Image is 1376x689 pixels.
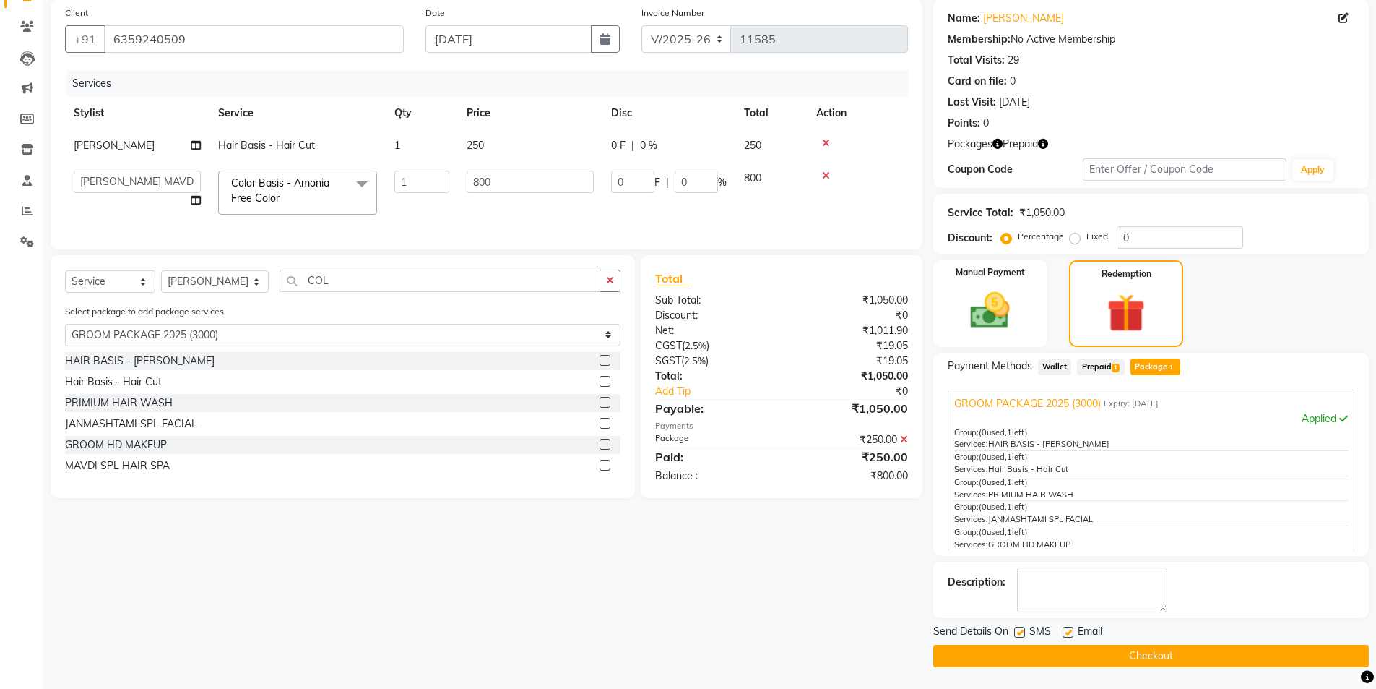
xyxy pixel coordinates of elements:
[1007,502,1012,512] span: 1
[280,270,601,292] input: Search or Scan
[644,400,782,417] div: Payable:
[933,624,1008,642] span: Send Details On
[988,464,1068,474] span: Hair Basis - Hair Cut
[979,502,1028,512] span: used, left)
[782,293,919,308] div: ₹1,050.00
[644,323,782,338] div: Net:
[718,175,727,190] span: %
[782,448,919,466] div: ₹250.00
[655,420,907,432] div: Payments
[65,395,173,411] div: PRIMIUM HAIR WASH
[644,369,782,384] div: Total:
[1167,364,1175,372] span: 1
[1083,158,1286,181] input: Enter Offer / Coupon Code
[655,354,681,367] span: SGST
[954,439,988,449] span: Services:
[948,11,980,26] div: Name:
[65,458,170,474] div: MAVDI SPL HAIR SPA
[948,32,1011,47] div: Membership:
[954,502,979,512] span: Group:
[65,354,215,369] div: HAIR BASIS - [PERSON_NAME]
[467,139,484,152] span: 250
[65,7,88,20] label: Client
[948,137,992,152] span: Packages
[1019,205,1065,221] div: ₹1,050.00
[644,293,782,308] div: Sub Total:
[1104,398,1159,410] span: Expiry: [DATE]
[979,452,987,462] span: (0
[782,338,919,354] div: ₹19.05
[948,575,1005,590] div: Description:
[988,539,1070,549] span: GROOM HD MAKEUP
[685,340,706,351] span: 2.5%
[954,489,988,500] span: Services:
[1095,289,1157,337] img: _gift.svg
[654,175,660,190] span: F
[979,527,987,537] span: (0
[983,116,989,131] div: 0
[644,308,782,323] div: Discount:
[65,416,197,432] div: JANMASHTAMI SPL FACIAL
[948,74,1007,89] div: Card on file:
[782,432,919,448] div: ₹250.00
[983,11,1064,26] a: [PERSON_NAME]
[954,452,979,462] span: Group:
[644,432,782,448] div: Package
[948,53,1005,68] div: Total Visits:
[666,175,669,190] span: |
[1018,230,1064,243] label: Percentage
[979,477,987,487] span: (0
[948,116,980,131] div: Points:
[65,375,162,390] div: Hair Basis - Hair Cut
[1078,624,1102,642] span: Email
[231,176,329,205] span: Color Basis - Amonia Free Color
[948,162,1083,177] div: Coupon Code
[1086,230,1108,243] label: Fixed
[735,97,808,129] th: Total
[988,514,1093,524] span: JANMASHTAMI SPL FACIAL
[655,339,682,352] span: CGST
[948,32,1354,47] div: No Active Membership
[644,468,782,484] div: Balance :
[948,359,1032,374] span: Payment Methods
[66,70,919,97] div: Services
[655,271,688,286] span: Total
[631,138,634,153] span: |
[948,205,1013,221] div: Service Total:
[1010,74,1016,89] div: 0
[74,139,155,152] span: [PERSON_NAME]
[65,97,209,129] th: Stylist
[640,138,657,153] span: 0 %
[988,439,1109,449] span: HAIR BASIS - [PERSON_NAME]
[1007,527,1012,537] span: 1
[684,355,706,367] span: 2.5%
[999,95,1030,110] div: [DATE]
[602,97,735,129] th: Disc
[782,323,919,338] div: ₹1,011.90
[1029,624,1051,642] span: SMS
[65,437,167,453] div: GROOM HD MAKEUP
[280,192,286,205] a: x
[1008,53,1019,68] div: 29
[933,645,1369,667] button: Checkout
[954,477,979,487] span: Group:
[782,354,919,369] div: ₹19.05
[954,514,988,524] span: Services:
[644,354,782,369] div: ( )
[644,338,782,354] div: ( )
[65,25,105,53] button: +91
[1077,359,1124,375] span: Prepaid
[979,427,987,437] span: (0
[104,25,404,53] input: Search by Name/Mobile/Email/Code
[611,138,626,153] span: 0 F
[218,139,315,152] span: Hair Basis - Hair Cut
[948,231,992,246] div: Discount:
[979,452,1028,462] span: used, left)
[644,384,804,399] a: Add Tip
[425,7,445,20] label: Date
[644,448,782,466] div: Paid:
[954,411,1348,427] div: Applied
[1130,359,1180,375] span: Package
[956,266,1025,279] label: Manual Payment
[979,527,1028,537] span: used, left)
